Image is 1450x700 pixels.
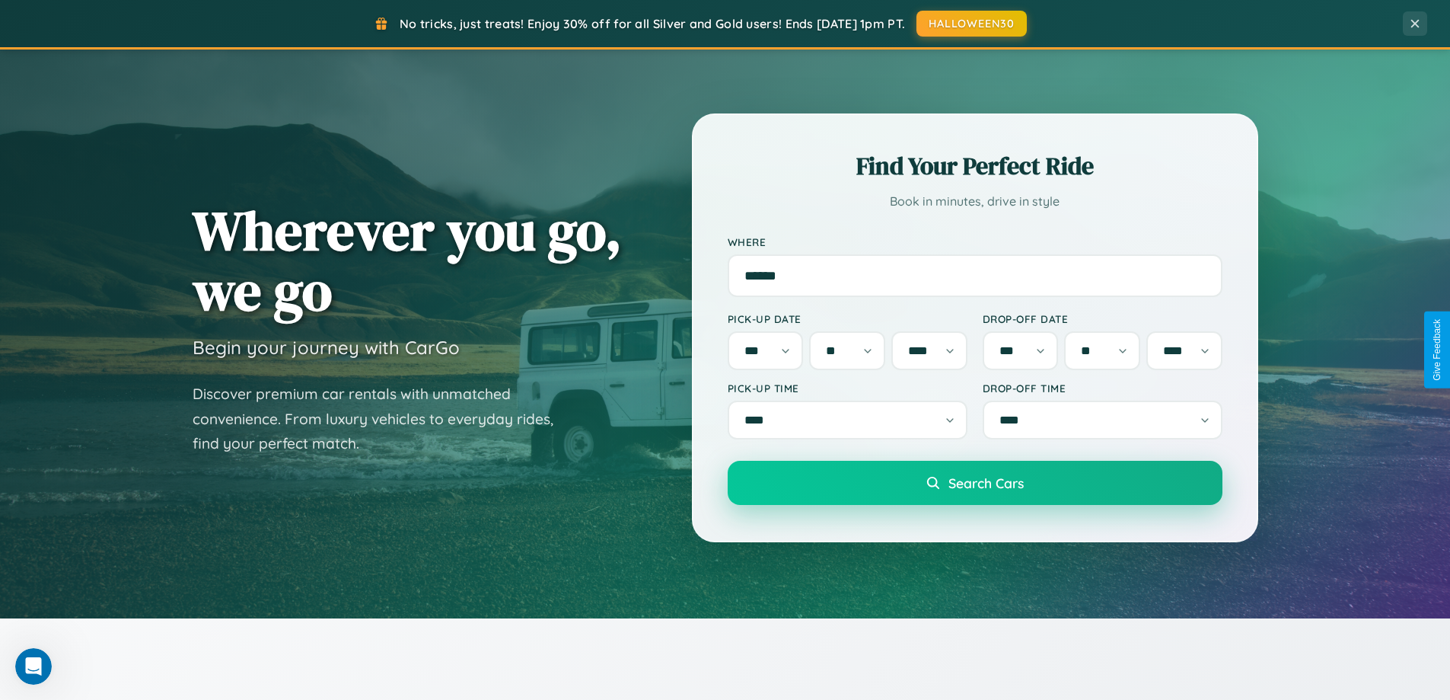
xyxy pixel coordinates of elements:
[916,11,1027,37] button: HALLOWEEN30
[193,200,622,321] h1: Wherever you go, we go
[193,336,460,359] h3: Begin your journey with CarGo
[728,461,1222,505] button: Search Cars
[983,382,1222,395] label: Drop-off Time
[983,312,1222,325] label: Drop-off Date
[15,648,52,685] iframe: Intercom live chat
[193,382,573,456] p: Discover premium car rentals with unmatched convenience. From luxury vehicles to everyday rides, ...
[948,475,1024,491] span: Search Cars
[728,312,967,325] label: Pick-up Date
[728,382,967,395] label: Pick-up Time
[728,149,1222,183] h2: Find Your Perfect Ride
[728,235,1222,248] label: Where
[728,190,1222,213] p: Book in minutes, drive in style
[400,16,905,31] span: No tricks, just treats! Enjoy 30% off for all Silver and Gold users! Ends [DATE] 1pm PT.
[1432,319,1442,381] div: Give Feedback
